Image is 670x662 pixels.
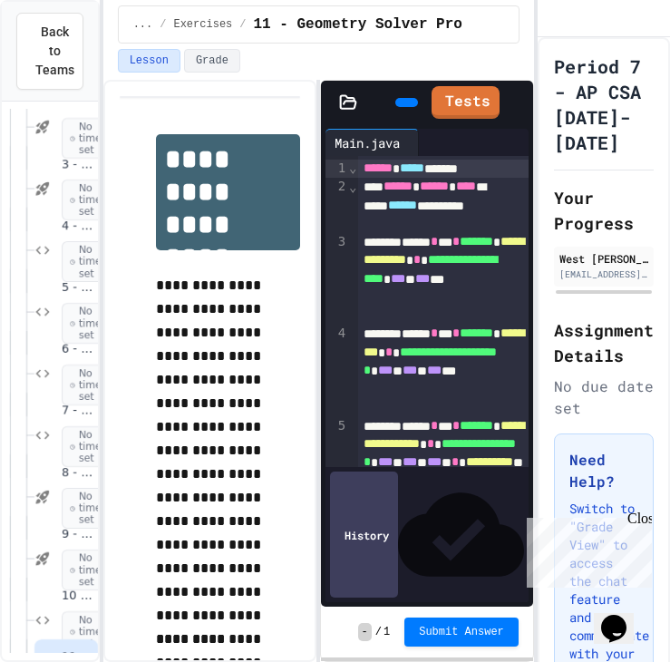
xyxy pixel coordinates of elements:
span: Fold line [348,180,357,194]
span: No time set [62,611,115,653]
div: Chat with us now!Close [7,7,125,115]
span: ... [133,17,153,32]
span: No time set [62,241,115,283]
span: 4 - Pet Store Object Creator [62,219,94,234]
div: 1 [325,160,348,178]
h3: Need Help? [569,449,638,492]
button: Back to Teams [16,13,83,90]
div: [EMAIL_ADDRESS][DOMAIN_NAME] [559,268,648,281]
span: - [358,623,372,641]
span: No time set [62,426,115,468]
div: Main.java [325,133,409,152]
span: 7 - Music Player Debugger [62,404,94,419]
button: Submit Answer [404,618,519,647]
span: 3 - String Methods Practice II [62,157,94,172]
span: 8 - Using the Math Class I [62,465,94,481]
div: 5 [325,417,348,528]
div: West [PERSON_NAME] [559,250,648,267]
span: 1 [384,625,390,639]
span: No time set [62,488,115,530]
div: 3 [325,233,348,325]
h2: Assignment Details [554,317,654,368]
div: No due date set [554,375,654,419]
div: History [330,472,398,598]
h2: Your Progress [554,185,654,236]
span: No time set [62,118,115,160]
button: Grade [184,49,240,73]
div: 4 [325,325,348,416]
span: / [375,625,382,639]
a: Tests [432,86,500,119]
span: No time set [62,550,115,591]
span: 11 - Geometry Solver Pro [253,14,461,35]
button: Lesson [118,49,180,73]
span: Back to Teams [35,23,74,80]
span: 6 - Pet Store Helper [62,342,94,357]
span: 5 - Contact Manager Debug [62,280,94,296]
span: No time set [62,303,115,345]
span: No time set [62,365,115,406]
iframe: chat widget [519,511,652,588]
span: 10 - Circle Area Debugger [62,589,94,604]
div: 2 [325,178,348,233]
span: Submit Answer [419,625,504,639]
span: / [160,17,166,32]
div: Main.java [325,129,419,156]
span: No time set [62,180,115,221]
span: Fold line [348,161,357,175]
h1: Period 7 - AP CSA [DATE]-[DATE] [554,54,654,155]
iframe: chat widget [594,589,652,644]
span: 9 - Using the Math Class II [62,527,94,542]
span: / [239,17,246,32]
span: Exercises [173,17,232,32]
